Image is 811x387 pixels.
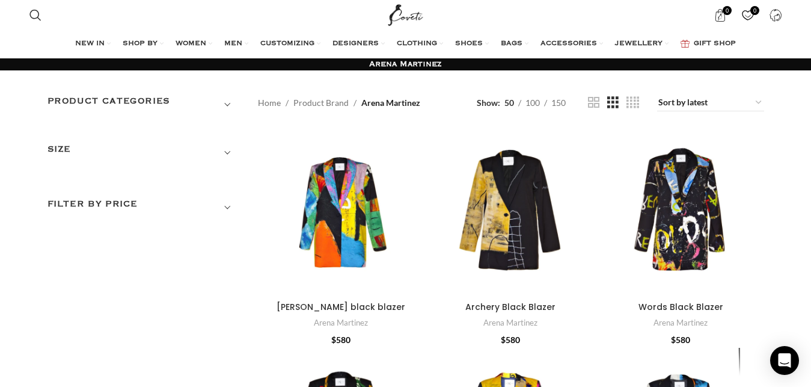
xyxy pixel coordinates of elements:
span: 0 [723,6,732,15]
span: MEN [224,39,242,49]
a: WOMEN [176,32,212,56]
a: DESIGNERS [332,32,385,56]
a: Words Black Blazer [598,129,764,296]
span: $ [671,335,676,345]
a: JEWELLERY [615,32,669,56]
h3: Product categories [47,94,240,115]
span: GIFT SHOP [694,39,736,49]
a: Archery Black Blazer [465,301,555,313]
a: CUSTOMIZING [260,32,320,56]
a: Arena Martinez [483,317,537,329]
a: ACCESSORIES [540,32,603,56]
a: GIFT SHOP [681,32,736,56]
img: GiftBag [681,40,690,48]
a: SHOES [455,32,489,56]
a: [PERSON_NAME] black blazer [277,301,405,313]
span: ACCESSORIES [540,39,597,49]
div: Open Intercom Messenger [770,346,799,375]
span: WOMEN [176,39,206,49]
span: SHOP BY [123,39,158,49]
a: Lum black blazer [258,129,424,296]
div: Main navigation [23,32,788,56]
span: DESIGNERS [332,39,379,49]
span: CLOTHING [397,39,437,49]
span: JEWELLERY [615,39,663,49]
bdi: 580 [671,335,690,345]
span: BAGS [501,39,522,49]
span: $ [501,335,506,345]
span: $ [331,335,336,345]
h3: SIZE [47,143,240,163]
a: MEN [224,32,248,56]
a: Arena Martinez [314,317,368,329]
a: SHOP BY [123,32,164,56]
span: SHOES [455,39,483,49]
a: Site logo [385,9,426,19]
span: CUSTOMIZING [260,39,314,49]
a: CLOTHING [397,32,443,56]
h3: Filter by price [47,197,240,218]
a: 0 [735,3,760,27]
a: Words Black Blazer [638,301,723,313]
a: Archery Black Blazer [427,129,594,296]
div: My Wishlist [735,3,760,27]
a: NEW IN [75,32,111,56]
bdi: 580 [331,335,350,345]
bdi: 580 [501,335,520,345]
a: BAGS [501,32,528,56]
span: NEW IN [75,39,105,49]
a: 0 [708,3,732,27]
span: 0 [750,6,759,15]
a: Search [23,3,47,27]
a: Arena Martinez [653,317,708,329]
